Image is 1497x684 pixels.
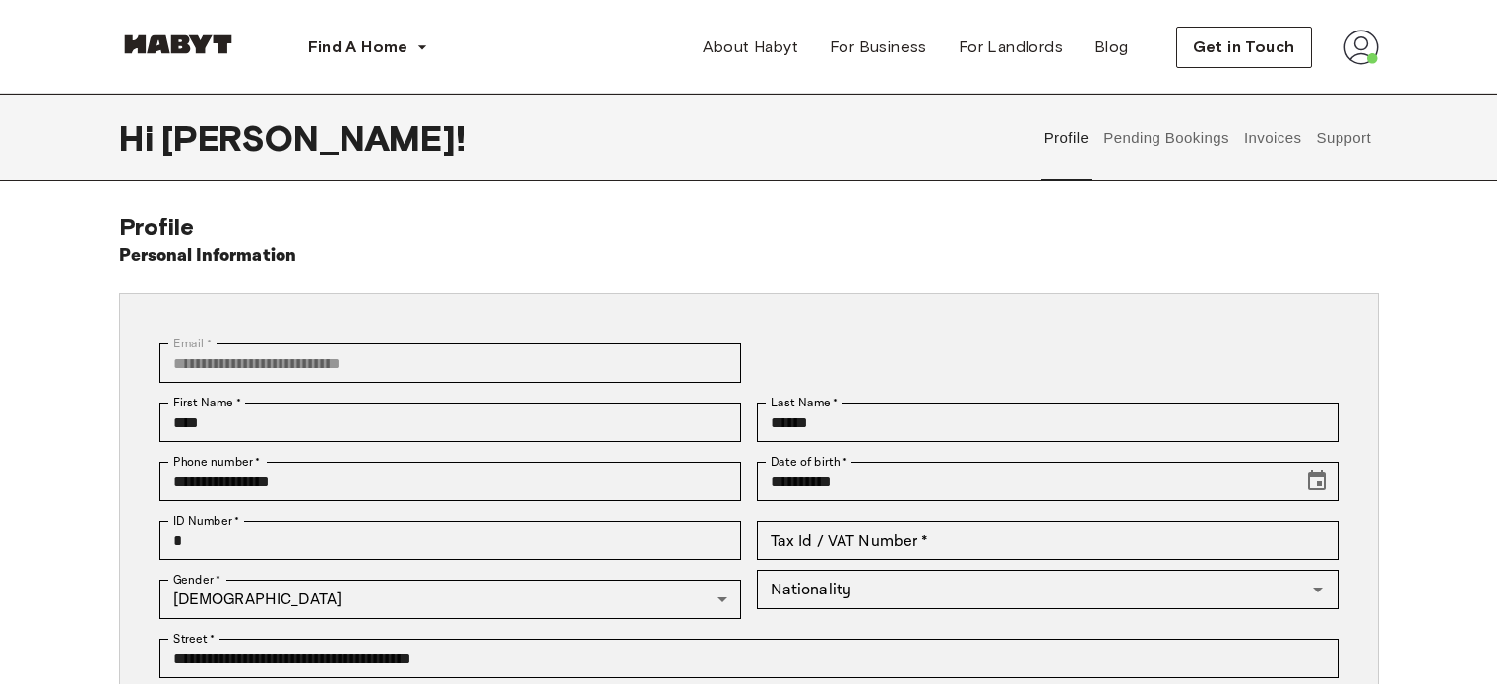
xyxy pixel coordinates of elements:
[173,394,241,411] label: First Name
[119,213,195,241] span: Profile
[1094,35,1129,59] span: Blog
[1297,462,1337,501] button: Choose date, selected date is Oct 11, 1997
[687,28,814,67] a: About Habyt
[292,28,444,67] button: Find A Home
[1304,576,1332,603] button: Open
[771,453,847,470] label: Date of birth
[1241,94,1303,181] button: Invoices
[1036,94,1378,181] div: user profile tabs
[173,512,239,529] label: ID Number
[1041,94,1092,181] button: Profile
[1176,27,1312,68] button: Get in Touch
[1314,94,1374,181] button: Support
[173,453,261,470] label: Phone number
[173,335,212,352] label: Email
[161,117,466,158] span: [PERSON_NAME] !
[119,34,237,54] img: Habyt
[943,28,1079,67] a: For Landlords
[814,28,943,67] a: For Business
[173,571,220,589] label: Gender
[1193,35,1295,59] span: Get in Touch
[771,394,839,411] label: Last Name
[1343,30,1379,65] img: avatar
[173,630,215,648] label: Street
[1101,94,1232,181] button: Pending Bookings
[308,35,408,59] span: Find A Home
[1079,28,1145,67] a: Blog
[119,242,297,270] h6: Personal Information
[119,117,161,158] span: Hi
[703,35,798,59] span: About Habyt
[830,35,927,59] span: For Business
[959,35,1063,59] span: For Landlords
[159,580,741,619] div: [DEMOGRAPHIC_DATA]
[159,343,741,383] div: You can't change your email address at the moment. Please reach out to customer support in case y...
